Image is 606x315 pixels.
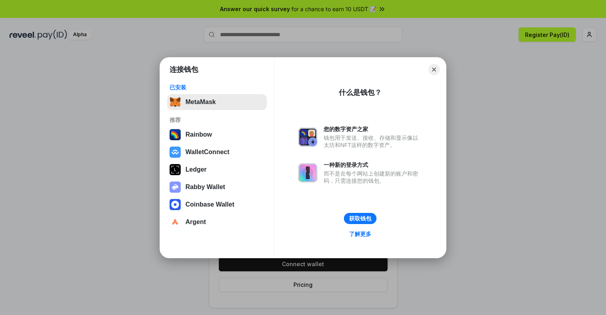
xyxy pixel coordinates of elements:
img: svg+xml,%3Csvg%20width%3D%22120%22%20height%3D%22120%22%20viewBox%3D%220%200%20120%20120%22%20fil... [170,129,181,140]
img: svg+xml,%3Csvg%20width%3D%2228%22%20height%3D%2228%22%20viewBox%3D%220%200%2028%2028%22%20fill%3D... [170,199,181,210]
img: svg+xml,%3Csvg%20width%3D%2228%22%20height%3D%2228%22%20viewBox%3D%220%200%2028%2028%22%20fill%3D... [170,216,181,228]
img: svg+xml,%3Csvg%20xmlns%3D%22http%3A%2F%2Fwww.w3.org%2F2000%2Fsvg%22%20fill%3D%22none%22%20viewBox... [170,182,181,193]
div: 了解更多 [349,230,371,238]
button: Ledger [167,162,267,178]
button: Rainbow [167,127,267,143]
button: Rabby Wallet [167,179,267,195]
button: Coinbase Wallet [167,197,267,213]
button: Close [428,64,440,75]
img: svg+xml,%3Csvg%20xmlns%3D%22http%3A%2F%2Fwww.w3.org%2F2000%2Fsvg%22%20width%3D%2228%22%20height%3... [170,164,181,175]
div: 获取钱包 [349,215,371,222]
div: Rabby Wallet [185,184,225,191]
button: MetaMask [167,94,267,110]
div: MetaMask [185,99,216,106]
div: 您的数字资产之家 [324,126,422,133]
div: Rainbow [185,131,212,138]
div: WalletConnect [185,149,230,156]
div: 钱包用于发送、接收、存储和显示像以太坊和NFT这样的数字资产。 [324,134,422,149]
div: Ledger [185,166,207,173]
div: 推荐 [170,116,264,124]
img: svg+xml,%3Csvg%20xmlns%3D%22http%3A%2F%2Fwww.w3.org%2F2000%2Fsvg%22%20fill%3D%22none%22%20viewBox... [298,163,317,182]
div: 已安装 [170,84,264,91]
div: 一种新的登录方式 [324,161,422,168]
img: svg+xml,%3Csvg%20xmlns%3D%22http%3A%2F%2Fwww.w3.org%2F2000%2Fsvg%22%20fill%3D%22none%22%20viewBox... [298,128,317,147]
img: svg+xml,%3Csvg%20fill%3D%22none%22%20height%3D%2233%22%20viewBox%3D%220%200%2035%2033%22%20width%... [170,97,181,108]
h1: 连接钱包 [170,65,198,74]
div: Coinbase Wallet [185,201,234,208]
div: 什么是钱包？ [339,88,382,97]
button: 获取钱包 [344,213,376,224]
button: WalletConnect [167,144,267,160]
div: Argent [185,218,206,226]
a: 了解更多 [344,229,376,239]
button: Argent [167,214,267,230]
img: svg+xml,%3Csvg%20width%3D%2228%22%20height%3D%2228%22%20viewBox%3D%220%200%2028%2028%22%20fill%3D... [170,147,181,158]
div: 而不是在每个网站上创建新的账户和密码，只需连接您的钱包。 [324,170,422,184]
